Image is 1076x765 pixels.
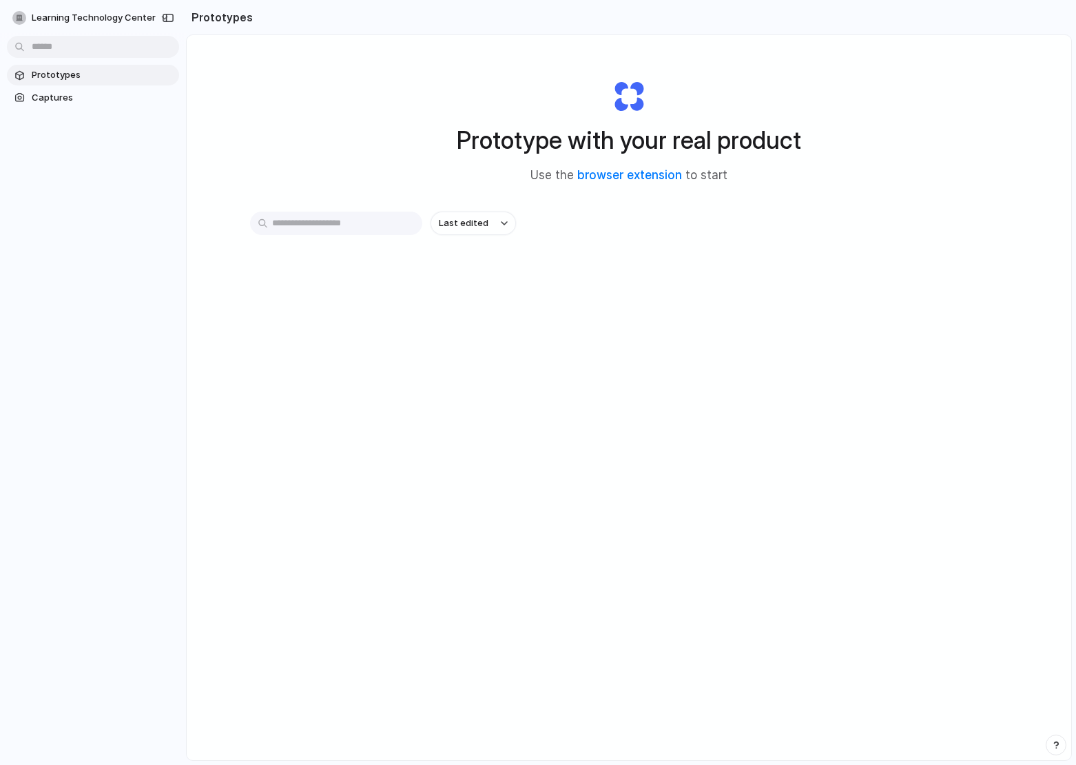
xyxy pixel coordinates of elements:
span: Captures [32,91,174,105]
a: Prototypes [7,65,179,85]
button: Last edited [431,212,516,235]
h1: Prototype with your real product [457,122,801,159]
span: Learning Technology Center [32,11,156,25]
button: Learning Technology Center [7,7,177,29]
span: Last edited [439,216,488,230]
span: Prototypes [32,68,174,82]
h2: Prototypes [186,9,253,25]
span: Use the to start [530,167,727,185]
a: Captures [7,88,179,108]
a: browser extension [577,168,682,182]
